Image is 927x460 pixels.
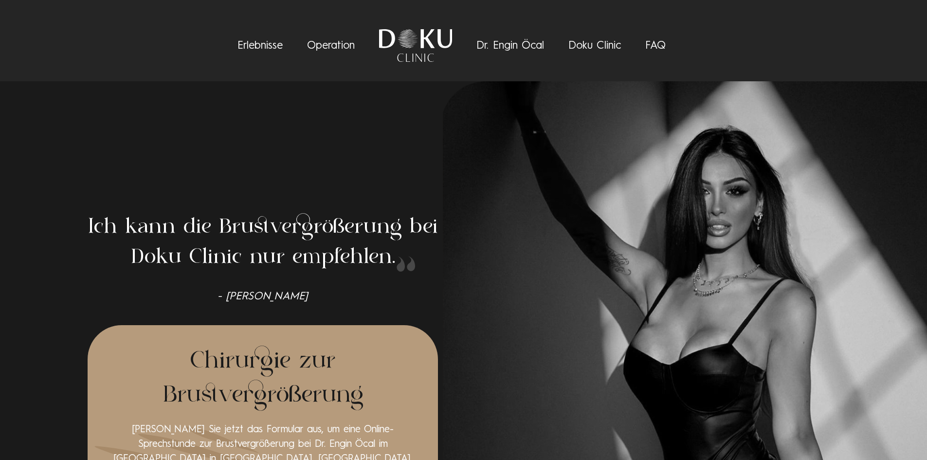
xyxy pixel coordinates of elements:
a: Erlebnisse [237,40,283,51]
a: Operation [307,40,355,51]
a: FAQ [645,40,666,51]
h1: Ich kann die Brustvergrößerung bei Doku Clinic nur empfehlen. [88,212,438,273]
a: Dr. Engin Öcal [476,40,544,51]
img: Doku Clinic [379,29,452,62]
a: Doku Clinic [568,40,621,51]
h2: Chirurgie zur Brustvergrößerung [107,345,418,413]
span: - [PERSON_NAME] [88,290,438,303]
